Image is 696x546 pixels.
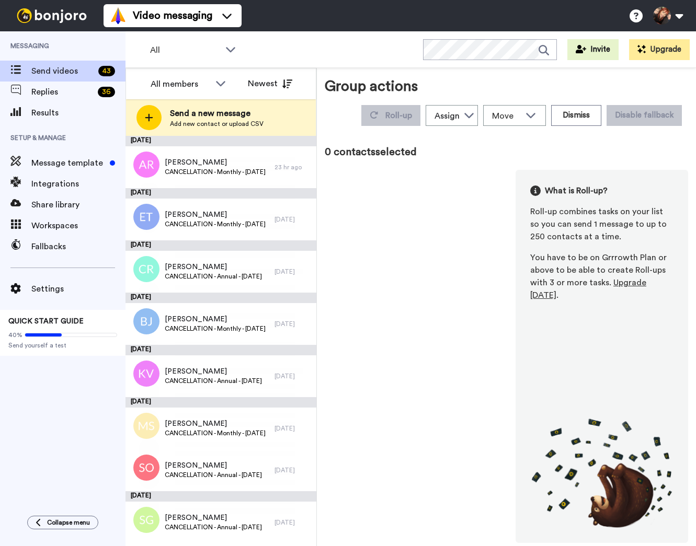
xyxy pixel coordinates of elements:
div: [DATE] [275,424,311,433]
div: [DATE] [125,397,316,408]
div: 36 [98,87,115,97]
span: [PERSON_NAME] [165,157,266,168]
span: All [150,44,220,56]
span: Send a new message [170,107,264,120]
button: Dismiss [551,105,601,126]
span: Integrations [31,178,125,190]
button: Newest [240,73,300,94]
div: 0 contacts selected [325,145,688,159]
div: [DATE] [275,372,311,380]
div: [DATE] [125,136,316,146]
img: et.png [133,204,159,230]
div: Roll-up combines tasks on your list so you can send 1 message to up to 250 contacts at a time. [530,205,674,243]
div: [DATE] [125,293,316,303]
span: CANCELLATION - Monthly - [DATE] [165,324,266,333]
span: Settings [31,283,125,295]
span: CANCELLATION - Annual - [DATE] [165,471,262,479]
span: [PERSON_NAME] [165,210,266,220]
button: Invite [567,39,619,60]
div: [DATE] [125,491,316,502]
span: [PERSON_NAME] [165,366,262,377]
img: sg.png [133,507,159,533]
div: [DATE] [125,188,316,199]
span: CANCELLATION - Annual - [DATE] [165,523,262,531]
span: Add new contact or upload CSV [170,120,264,128]
span: CANCELLATION - Annual - [DATE] [165,377,262,385]
img: ms.png [133,413,159,439]
span: Video messaging [133,8,212,23]
span: CANCELLATION - Annual - [DATE] [165,272,262,281]
span: Workspaces [31,219,125,232]
span: [PERSON_NAME] [165,460,262,471]
span: Results [31,107,125,119]
button: Roll-up [361,105,420,126]
img: joro-roll.png [530,418,674,528]
img: cr.png [133,256,159,282]
img: bj.png [133,308,159,334]
span: [PERSON_NAME] [165,314,266,324]
span: Message template [31,157,106,169]
button: Upgrade [629,39,690,60]
div: [DATE] [275,466,311,474]
img: vm-color.svg [110,7,127,24]
span: CANCELLATION - Monthly - [DATE] [165,168,266,176]
div: All members [151,78,210,90]
span: Send videos [31,65,94,77]
div: [DATE] [275,215,311,224]
div: 23 hr ago [275,163,311,171]
div: Assign [435,110,460,122]
span: QUICK START GUIDE [8,318,84,325]
div: [DATE] [275,320,311,328]
button: Collapse menu [27,516,98,529]
span: Roll-up [385,111,412,120]
div: [DATE] [125,345,316,355]
div: [DATE] [125,240,316,251]
img: so.png [133,455,159,481]
div: 43 [98,66,115,76]
div: Group actions [325,76,418,101]
span: CANCELLATION - Monthly - [DATE] [165,220,266,228]
span: Share library [31,199,125,211]
span: Send yourself a test [8,341,117,350]
span: Collapse menu [47,518,90,527]
img: bj-logo-header-white.svg [13,8,91,23]
span: [PERSON_NAME] [165,262,262,272]
span: Move [492,110,520,122]
span: CANCELLATION - Monthly - [DATE] [165,429,266,437]
span: Fallbacks [31,240,125,253]
span: Replies [31,86,94,98]
div: [DATE] [275,518,311,527]
button: Disable fallback [607,105,682,126]
div: [DATE] [275,268,311,276]
span: [PERSON_NAME] [165,513,262,523]
span: [PERSON_NAME] [165,419,266,429]
div: You have to be on Grrrowth Plan or above to be able to create Roll-ups with 3 or more tasks. . [530,251,674,301]
img: kv.png [133,361,159,387]
span: 40% [8,331,22,339]
img: ar.png [133,152,159,178]
span: What is Roll-up? [545,184,608,197]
